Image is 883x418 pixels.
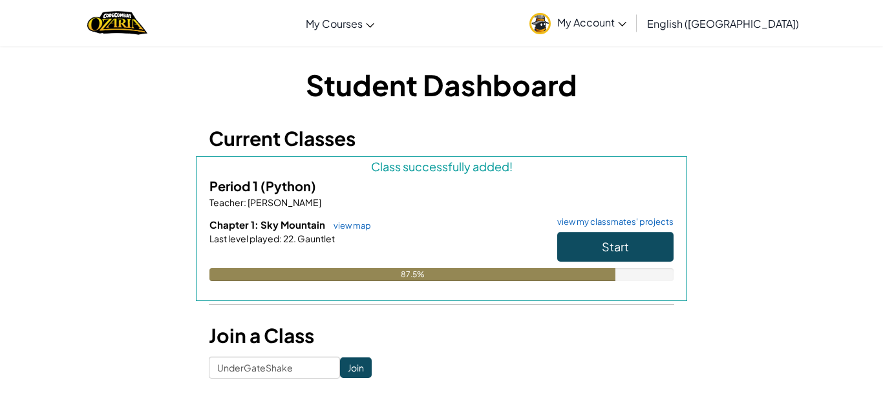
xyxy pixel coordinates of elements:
[557,232,674,262] button: Start
[602,239,629,254] span: Start
[209,357,340,379] input: <Enter Class Code>
[296,233,335,244] span: Gauntlet
[209,321,674,350] h3: Join a Class
[209,218,327,231] span: Chapter 1: Sky Mountain
[282,233,296,244] span: 22.
[340,357,372,378] input: Join
[87,10,147,36] img: Home
[523,3,633,43] a: My Account
[529,13,551,34] img: avatar
[209,65,674,105] h1: Student Dashboard
[209,178,261,194] span: Period 1
[551,218,674,226] a: view my classmates' projects
[209,196,244,208] span: Teacher
[209,268,615,281] div: 87.5%
[299,6,381,41] a: My Courses
[641,6,805,41] a: English ([GEOGRAPHIC_DATA])
[557,16,626,29] span: My Account
[306,17,363,30] span: My Courses
[209,233,279,244] span: Last level played
[209,157,674,176] div: Class successfully added!
[279,233,282,244] span: :
[209,124,674,153] h3: Current Classes
[87,10,147,36] a: Ozaria by CodeCombat logo
[244,196,246,208] span: :
[246,196,321,208] span: [PERSON_NAME]
[327,220,371,231] a: view map
[647,17,799,30] span: English ([GEOGRAPHIC_DATA])
[261,178,316,194] span: (Python)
